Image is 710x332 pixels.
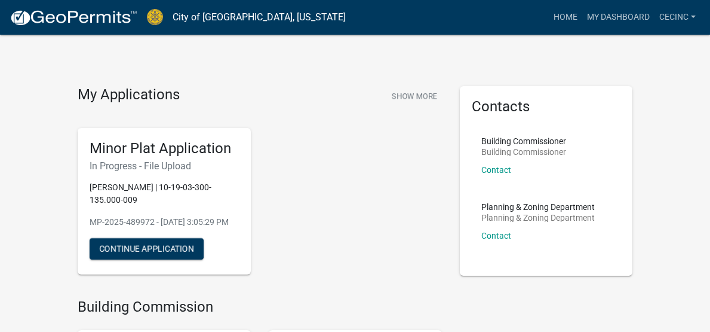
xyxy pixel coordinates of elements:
h4: My Applications [78,86,180,104]
a: CECInc [654,6,700,29]
a: Contact [481,231,511,240]
a: Home [549,6,582,29]
h5: Minor Plat Application [90,140,239,157]
p: [PERSON_NAME] | 10-19-03-300-135.000-009 [90,181,239,206]
h6: In Progress - File Upload [90,160,239,172]
p: Building Commissioner [481,148,566,156]
h4: Building Commission [78,299,442,316]
p: Planning & Zoning Department [481,203,595,211]
a: My Dashboard [582,6,654,29]
a: City of [GEOGRAPHIC_DATA], [US_STATE] [173,7,346,28]
p: Planning & Zoning Department [481,214,595,222]
h5: Contacts [472,98,621,115]
button: Show More [387,86,442,106]
a: Contact [481,165,511,175]
p: Building Commissioner [481,137,566,145]
img: City of Jeffersonville, Indiana [147,9,163,25]
button: Continue Application [90,238,204,260]
p: MP-2025-489972 - [DATE] 3:05:29 PM [90,216,239,229]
